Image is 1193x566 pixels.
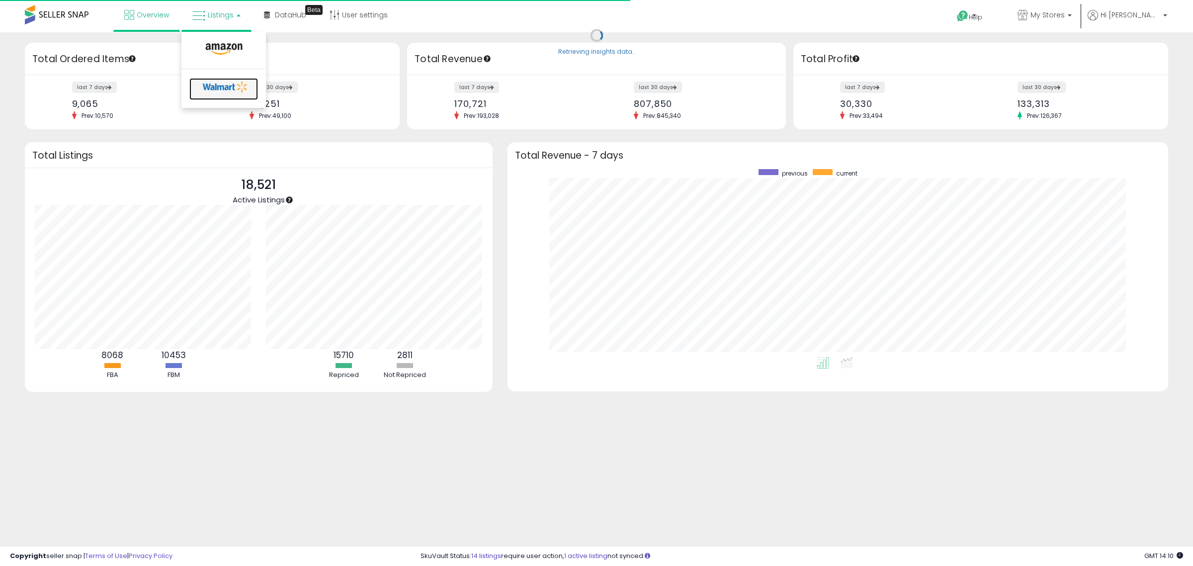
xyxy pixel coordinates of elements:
[840,98,973,109] div: 30,330
[254,111,296,120] span: Prev: 49,100
[634,82,682,93] label: last 30 days
[72,82,117,93] label: last 7 days
[845,111,888,120] span: Prev: 33,494
[144,371,203,380] div: FBM
[1018,82,1066,93] label: last 30 days
[454,82,499,93] label: last 7 days
[415,52,778,66] h3: Total Revenue
[1018,98,1151,109] div: 133,313
[162,349,186,361] b: 10453
[285,195,294,204] div: Tooltip anchor
[233,176,285,194] p: 18,521
[305,5,323,15] div: Tooltip anchor
[275,10,306,20] span: DataHub
[840,82,885,93] label: last 7 days
[137,10,169,20] span: Overview
[1030,10,1065,20] span: My Stores
[558,48,635,57] div: Retrieving insights data..
[101,349,123,361] b: 8068
[32,52,392,66] h3: Total Ordered Items
[634,98,768,109] div: 807,850
[638,111,686,120] span: Prev: 845,340
[459,111,504,120] span: Prev: 193,028
[83,371,142,380] div: FBA
[852,54,860,63] div: Tooltip anchor
[1022,111,1067,120] span: Prev: 126,367
[128,54,137,63] div: Tooltip anchor
[801,52,1161,66] h3: Total Profit
[483,54,492,63] div: Tooltip anchor
[397,349,413,361] b: 2811
[1088,10,1167,32] a: Hi [PERSON_NAME]
[250,82,298,93] label: last 30 days
[515,152,1161,159] h3: Total Revenue - 7 days
[969,13,982,21] span: Help
[949,2,1002,32] a: Help
[1101,10,1160,20] span: Hi [PERSON_NAME]
[32,152,485,159] h3: Total Listings
[334,349,354,361] b: 15710
[836,169,857,178] span: current
[250,98,383,109] div: 44,251
[375,371,435,380] div: Not Repriced
[208,10,234,20] span: Listings
[77,111,118,120] span: Prev: 10,570
[72,98,205,109] div: 9,065
[782,169,808,178] span: previous
[956,10,969,22] i: Get Help
[314,371,374,380] div: Repriced
[454,98,589,109] div: 170,721
[233,194,285,205] span: Active Listings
